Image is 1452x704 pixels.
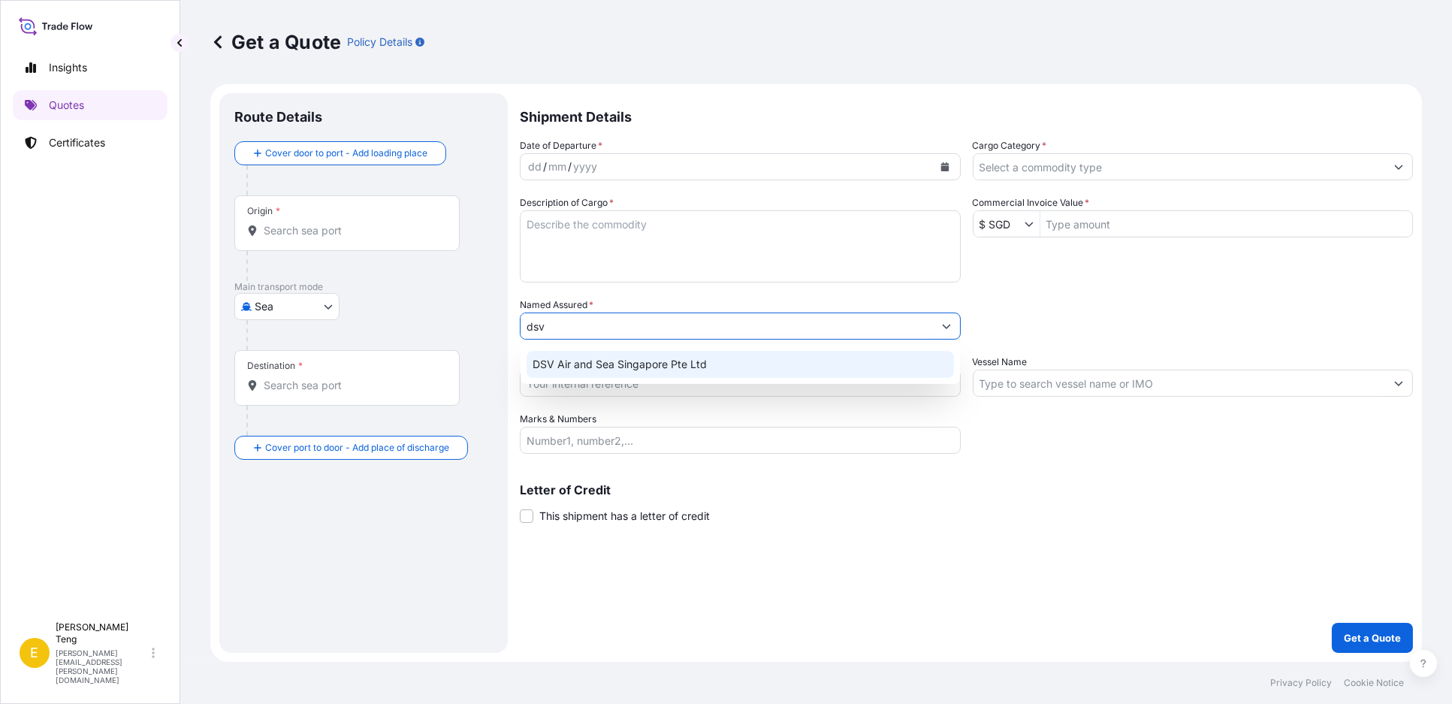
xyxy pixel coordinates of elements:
[933,313,960,340] button: Show suggestions
[520,93,1413,138] p: Shipment Details
[1025,216,1040,231] button: Show suggestions
[974,210,1025,237] input: Commercial Invoice Value
[1385,370,1412,397] button: Show suggestions
[49,98,84,113] p: Quotes
[527,351,954,378] div: Suggestions
[31,645,39,660] span: E
[265,146,427,161] span: Cover door to port - Add loading place
[974,370,1386,397] input: Type to search vessel name or IMO
[56,621,149,645] p: [PERSON_NAME] Teng
[543,158,547,176] div: /
[247,205,280,217] div: Origin
[1344,630,1401,645] p: Get a Quote
[1344,677,1404,689] p: Cookie Notice
[539,509,710,524] span: This shipment has a letter of credit
[264,378,441,393] input: Destination
[255,299,273,314] span: Sea
[49,135,105,150] p: Certificates
[973,195,1090,210] label: Commercial Invoice Value
[265,440,449,455] span: Cover port to door - Add place of discharge
[933,155,957,179] button: Calendar
[1270,677,1332,689] p: Privacy Policy
[547,158,568,176] div: month,
[1040,210,1413,237] input: Type amount
[520,138,602,153] span: Date of Departure
[520,484,1413,496] p: Letter of Credit
[521,313,933,340] input: Full name
[56,648,149,684] p: [PERSON_NAME][EMAIL_ADDRESS][PERSON_NAME][DOMAIN_NAME]
[264,223,441,238] input: Origin
[568,158,572,176] div: /
[520,427,961,454] input: Number1, number2,...
[520,195,614,210] label: Description of Cargo
[347,35,412,50] p: Policy Details
[520,298,593,313] label: Named Assured
[520,412,596,427] label: Marks & Numbers
[49,60,87,75] p: Insights
[527,158,543,176] div: day,
[247,360,303,372] div: Destination
[974,153,1386,180] input: Select a commodity type
[533,357,707,372] span: DSV Air and Sea Singapore Pte Ltd
[234,281,493,293] p: Main transport mode
[520,370,961,397] input: Your internal reference
[1385,153,1412,180] button: Show suggestions
[234,108,322,126] p: Route Details
[973,355,1028,370] label: Vessel Name
[572,158,599,176] div: year,
[210,30,341,54] p: Get a Quote
[234,293,340,320] button: Select transport
[973,138,1047,153] label: Cargo Category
